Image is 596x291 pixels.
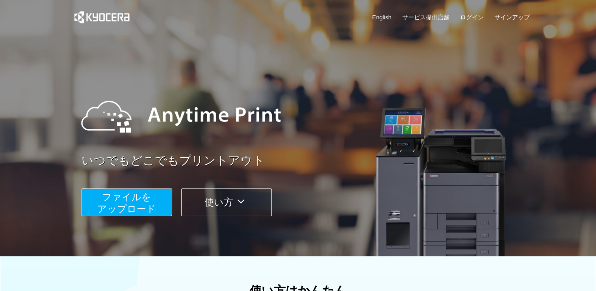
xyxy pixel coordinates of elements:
[402,13,449,21] a: サービス提供店舗
[82,188,172,216] button: ファイルを​​アップロード
[372,13,392,21] a: English
[97,192,156,214] span: ファイルを ​​アップロード
[494,13,529,21] a: サインアップ
[460,13,484,21] a: ログイン
[181,188,272,216] button: 使い方
[82,152,535,169] a: いつでもどこでもプリントアウト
